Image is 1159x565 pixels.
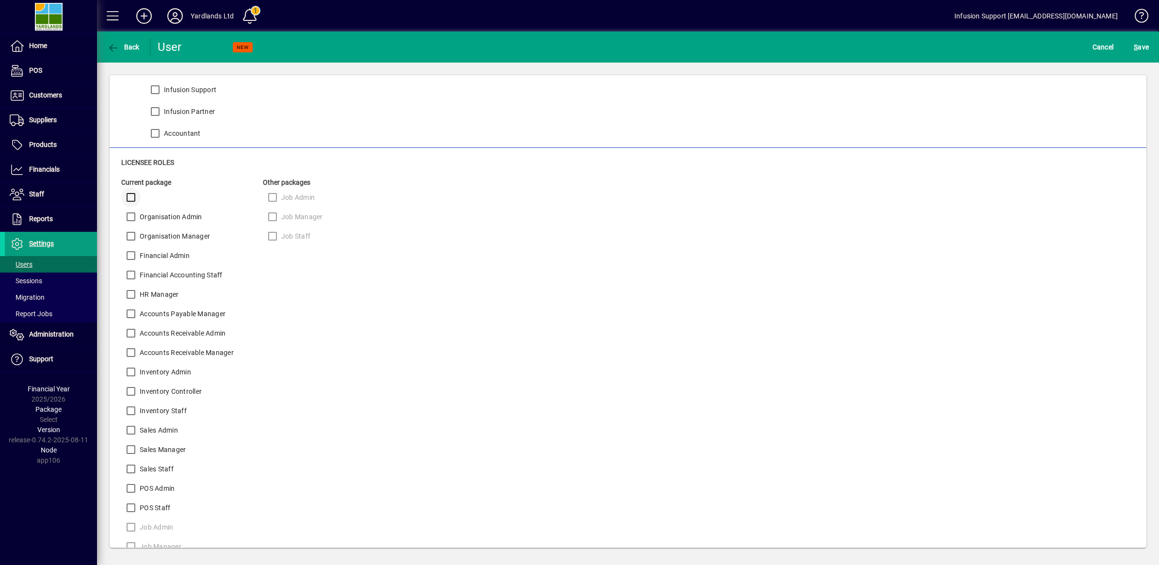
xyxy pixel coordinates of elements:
a: Home [5,34,97,58]
span: Licensee roles [121,159,174,166]
label: Organisation Admin [138,212,202,222]
span: Package [35,405,62,413]
label: POS Staff [138,503,170,513]
label: Accounts Receivable Manager [138,348,234,357]
span: Suppliers [29,116,57,124]
label: Sales Manager [138,445,186,454]
span: Administration [29,330,74,338]
a: POS [5,59,97,83]
span: Current package [121,178,171,186]
span: Report Jobs [10,310,52,318]
label: HR Manager [138,290,179,299]
span: S [1134,43,1138,51]
div: Infusion Support [EMAIL_ADDRESS][DOMAIN_NAME] [954,8,1118,24]
a: Report Jobs [5,306,97,322]
label: Accountant [162,129,201,138]
a: Financials [5,158,97,182]
button: Add [129,7,160,25]
a: Reports [5,207,97,231]
span: Support [29,355,53,363]
span: Cancel [1093,39,1114,55]
a: Administration [5,323,97,347]
span: NEW [237,44,249,50]
span: Products [29,141,57,148]
label: Inventory Staff [138,406,187,416]
label: Sales Admin [138,425,178,435]
span: Reports [29,215,53,223]
a: Customers [5,83,97,108]
div: Yardlands Ltd [191,8,234,24]
label: Infusion Partner [162,107,215,116]
app-page-header-button: Back [97,38,150,56]
label: Accounts Payable Manager [138,309,225,319]
span: Financial Year [28,385,70,393]
button: Back [105,38,142,56]
label: Financial Admin [138,251,190,260]
span: Other packages [263,178,310,186]
span: Migration [10,293,45,301]
span: Home [29,42,47,49]
a: Users [5,256,97,273]
div: User [158,39,199,55]
a: Migration [5,289,97,306]
span: Financials [29,165,60,173]
span: Users [10,260,32,268]
span: Settings [29,240,54,247]
a: Sessions [5,273,97,289]
label: Accounts Receivable Admin [138,328,225,338]
span: Node [41,446,57,454]
span: Back [107,43,140,51]
label: Infusion Support [162,85,216,95]
label: Sales Staff [138,464,174,474]
span: POS [29,66,42,74]
label: POS Admin [138,484,175,493]
button: Save [1131,38,1151,56]
span: Customers [29,91,62,99]
a: Suppliers [5,108,97,132]
a: Staff [5,182,97,207]
label: Financial Accounting Staff [138,270,223,280]
span: Sessions [10,277,42,285]
span: Version [37,426,60,434]
button: Cancel [1090,38,1116,56]
a: Products [5,133,97,157]
a: Knowledge Base [1127,2,1147,33]
label: Inventory Admin [138,367,191,377]
label: Organisation Manager [138,231,210,241]
a: Support [5,347,97,371]
span: Staff [29,190,44,198]
label: Inventory Controller [138,387,202,396]
button: Profile [160,7,191,25]
span: ave [1134,39,1149,55]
